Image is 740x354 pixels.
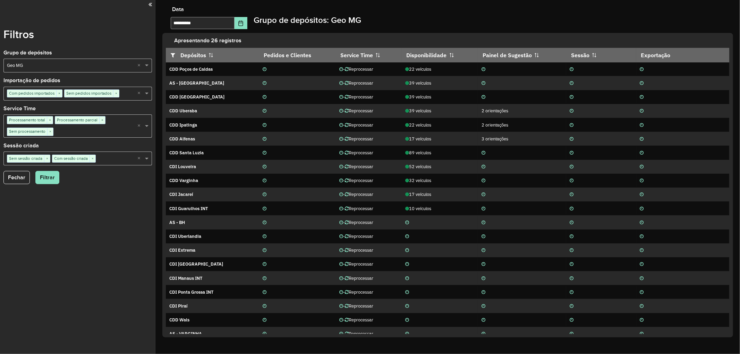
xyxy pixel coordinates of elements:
[263,318,266,322] i: Não realizada
[478,48,566,62] th: Painel de Sugestão
[405,177,474,184] div: 32 veículos
[405,66,474,72] div: 22 veículos
[640,221,644,225] i: Não realizada
[343,66,373,72] span: - Reprocessar
[482,81,485,86] i: Não realizada
[3,171,30,184] button: Fechar
[570,109,574,113] i: Não realizada
[263,276,266,281] i: Não realizada
[570,81,574,86] i: Não realizada
[482,207,485,211] i: Não realizada
[405,191,474,198] div: 17 veículos
[640,207,644,211] i: Não realizada
[482,151,485,155] i: Não realizada
[482,67,485,72] i: Não realizada
[482,304,485,309] i: Não realizada
[169,94,224,100] strong: CDD [GEOGRAPHIC_DATA]
[339,81,343,86] i: Não realizada
[570,234,574,239] i: Não realizada
[263,207,266,211] i: Não realizada
[169,289,213,295] strong: CDI Ponta Grossa INT
[482,107,563,114] div: 2 orientações
[339,95,343,100] i: Não realizada
[405,107,474,114] div: 39 veículos
[405,149,474,156] div: 89 veículos
[263,290,266,295] i: Não realizada
[640,109,644,113] i: Não realizada
[263,151,266,155] i: Não realizada
[3,49,52,57] label: Grupo de depósitos
[3,141,39,150] label: Sessão criada
[570,221,574,225] i: Não realizada
[263,248,266,253] i: Não realizada
[640,248,644,253] i: Não realizada
[339,179,343,183] i: Não realizada
[640,95,644,100] i: Não realizada
[405,122,474,128] div: 22 veículos
[339,234,343,239] i: Não realizada
[482,179,485,183] i: Não realizada
[636,48,730,62] th: Exportação
[339,151,343,155] i: Não realizada
[405,318,409,322] i: Não realizada
[263,192,266,197] i: Não realizada
[339,207,343,211] i: Não realizada
[35,171,59,184] button: Filtrar
[169,178,198,183] strong: CDD Varginha
[343,80,373,86] span: - Reprocessar
[169,219,185,225] strong: AS - BH
[7,116,47,123] span: Processamento total
[263,67,266,72] i: Não realizada
[263,332,266,336] i: Não realizada
[343,219,373,225] span: - Reprocessar
[3,76,60,85] label: Importação de pedidos
[169,303,188,309] strong: CDI Piraí
[640,123,644,128] i: Não realizada
[339,318,343,322] i: Não realizada
[640,262,644,267] i: Não realizada
[3,26,34,43] label: Filtros
[640,318,644,322] i: Não realizada
[343,178,373,183] span: - Reprocessar
[343,289,373,295] span: - Reprocessar
[336,48,402,62] th: Service Time
[339,165,343,169] i: Não realizada
[405,276,409,281] i: Não realizada
[263,221,266,225] i: Não realizada
[570,165,574,169] i: Não realizada
[570,304,574,309] i: Não realizada
[55,116,99,123] span: Processamento parcial
[640,290,644,295] i: Não realizada
[640,332,644,336] i: Não realizada
[47,128,53,135] span: ×
[343,108,373,114] span: - Reprocessar
[343,94,373,100] span: - Reprocessar
[343,122,373,128] span: - Reprocessar
[166,48,259,62] th: Depósitos
[47,117,53,124] span: ×
[169,66,213,72] strong: CDD Poços de Caldas
[405,262,409,267] i: Não realizada
[339,192,343,197] i: Não realizada
[113,90,119,97] span: ×
[482,276,485,281] i: Não realizada
[169,150,204,156] strong: CDD Santa Luzia
[137,90,143,97] span: Clear all
[339,67,343,72] i: Não realizada
[137,62,143,69] span: Clear all
[405,304,409,309] i: Não realizada
[65,90,113,97] span: Sem pedidos importados
[405,248,409,253] i: Não realizada
[570,276,574,281] i: Não realizada
[339,290,343,295] i: Não realizada
[640,192,644,197] i: Não realizada
[405,94,474,100] div: 39 veículos
[482,192,485,197] i: Não realizada
[7,128,47,135] span: Sem processamento
[343,150,373,156] span: - Reprocessar
[405,221,409,225] i: Não realizada
[263,304,266,309] i: Não realizada
[339,262,343,267] i: Não realizada
[137,122,143,130] span: Clear all
[99,117,105,124] span: ×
